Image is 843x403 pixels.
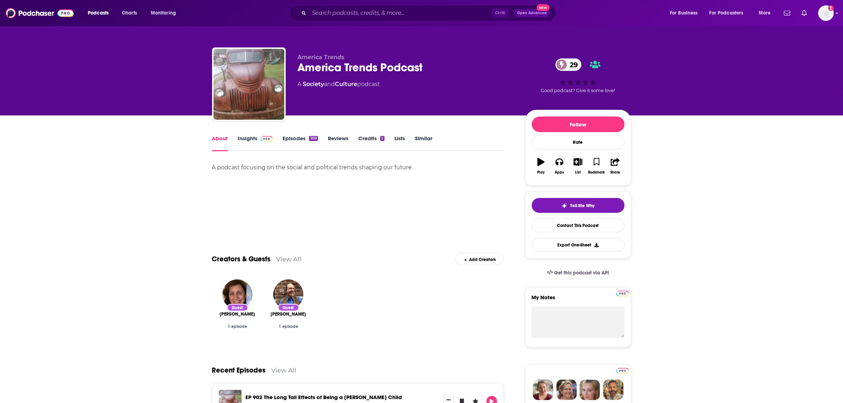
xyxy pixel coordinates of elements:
[358,135,385,151] a: Credits2
[570,203,594,209] span: Tell Me Why
[122,8,137,18] span: Charts
[563,58,581,71] span: 29
[271,311,306,317] a: Paul Levinson
[309,136,318,141] div: 939
[588,170,605,175] div: Bookmark
[705,7,754,19] button: open menu
[212,366,266,375] a: Recent Episodes
[261,136,273,142] img: Podchaser Pro
[610,170,620,175] div: Share
[222,279,252,310] img: Bonnie Rochman
[532,238,625,252] button: Export One-Sheet
[335,81,358,87] a: Culture
[556,58,581,71] a: 29
[616,291,629,296] img: Podchaser Pro
[246,394,402,401] a: EP 902 The Long Tail Effects of Being a Foster Child
[616,290,629,296] a: Pro website
[514,9,550,17] button: Open AdvancedNew
[455,253,504,265] div: Add Creators
[541,88,615,93] span: Good podcast? Give it some love!
[555,170,564,175] div: Apps
[298,80,380,89] div: A podcast
[818,5,834,21] span: Logged in as gabrielle.gantz
[550,153,569,179] button: Apps
[324,81,335,87] span: and
[117,7,141,19] a: Charts
[6,6,74,20] img: Podchaser - Follow, Share and Rate Podcasts
[277,255,302,263] a: View All
[532,218,625,232] a: Contact This Podcast
[537,170,545,175] div: Play
[580,380,600,400] img: Jules Profile
[227,304,248,311] div: Guest
[670,8,698,18] span: For Business
[517,11,547,15] span: Open Advanced
[532,117,625,132] button: Follow
[328,135,348,151] a: Reviews
[151,8,176,18] span: Monitoring
[603,380,623,400] img: Jon Profile
[759,8,771,18] span: More
[754,7,780,19] button: open menu
[272,367,297,374] a: View All
[554,270,609,276] span: Get this podcast via API
[220,311,255,317] a: Bonnie Rochman
[532,135,625,149] div: Rate
[828,5,834,11] svg: Add a profile image
[212,163,504,172] div: A podcast focusing on the social and political trends shaping our future.
[556,380,577,400] img: Barbara Profile
[606,153,624,179] button: Share
[587,153,606,179] button: Bookmark
[415,135,432,151] a: Similar
[298,54,345,61] span: America Trends
[220,311,255,317] span: [PERSON_NAME]
[532,153,550,179] button: Play
[269,324,308,329] div: 1 episode
[283,135,318,151] a: Episodes939
[532,198,625,213] button: tell me why sparkleTell Me Why
[238,135,273,151] a: InsightsPodchaser Pro
[278,304,299,311] div: Guest
[781,7,793,19] a: Show notifications dropdown
[212,135,228,151] a: About
[575,170,581,175] div: List
[525,54,631,98] div: 29Good podcast? Give it some love!
[533,380,553,400] img: Sydney Profile
[212,255,271,263] a: Creators & Guests
[665,7,707,19] button: open menu
[394,135,405,151] a: Lists
[799,7,810,19] a: Show notifications dropdown
[492,8,508,18] span: Ctrl K
[818,5,834,21] img: User Profile
[541,264,615,282] a: Get this podcast via API
[271,311,306,317] span: [PERSON_NAME]
[213,49,284,120] img: America Trends Podcast
[710,8,744,18] span: For Podcasters
[562,203,567,209] img: tell me why sparkle
[537,4,549,11] span: New
[88,8,109,18] span: Podcasts
[309,7,492,19] input: Search podcasts, credits, & more...
[296,5,563,21] div: Search podcasts, credits, & more...
[273,279,303,310] img: Paul Levinson
[616,367,629,374] a: Pro website
[532,294,625,306] label: My Notes
[616,368,629,374] img: Podchaser Pro
[569,153,587,179] button: List
[380,136,385,141] div: 2
[818,5,834,21] button: Show profile menu
[146,7,185,19] button: open menu
[303,81,324,87] a: Society
[83,7,118,19] button: open menu
[218,324,257,329] div: 1 episode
